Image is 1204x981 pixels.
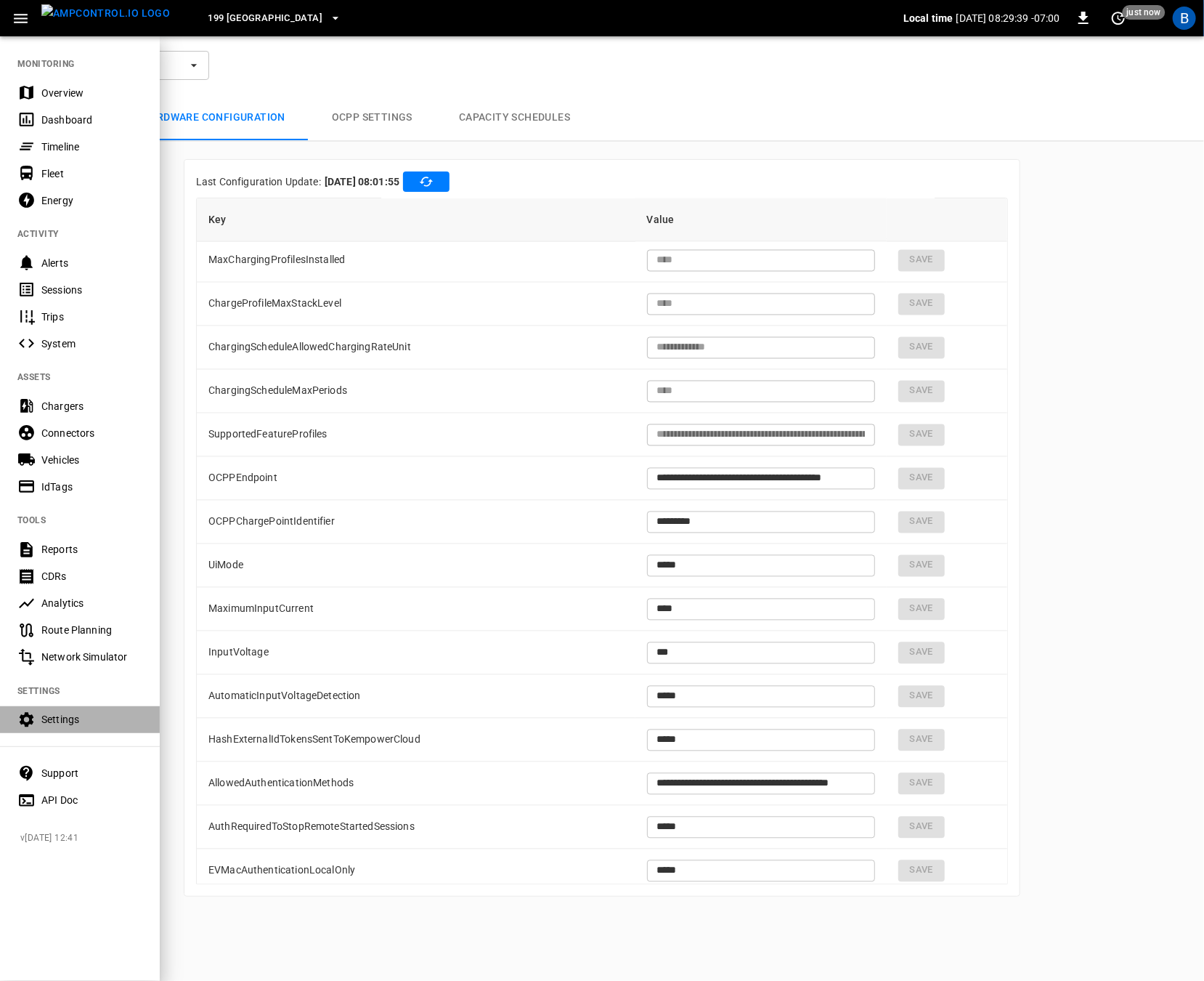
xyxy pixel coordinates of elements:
div: Energy [41,193,142,208]
div: Network Simulator [41,650,142,664]
div: Trips [41,310,142,324]
div: Route Planning [41,623,142,637]
div: Sessions [41,283,142,297]
div: Support [41,766,142,780]
button: set refresh interval [1107,7,1130,30]
p: [DATE] 08:29:39 -07:00 [956,11,1060,25]
div: Overview [41,86,142,100]
div: System [41,336,142,351]
div: Alerts [41,256,142,270]
div: Connectors [41,426,142,440]
p: Local time [903,11,953,25]
span: v [DATE] 12:41 [20,831,148,846]
div: Reports [41,542,142,557]
div: Fleet [41,166,142,181]
div: Dashboard [41,113,142,127]
img: ampcontrol.io logo [41,4,170,23]
div: Timeline [41,140,142,154]
span: 199 [GEOGRAPHIC_DATA] [208,10,322,27]
div: Settings [41,712,142,727]
div: Analytics [41,596,142,610]
div: IdTags [41,480,142,494]
div: profile-icon [1173,7,1196,30]
div: API Doc [41,793,142,807]
div: CDRs [41,569,142,584]
div: Chargers [41,399,142,413]
span: just now [1123,5,1166,20]
div: Vehicles [41,453,142,467]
